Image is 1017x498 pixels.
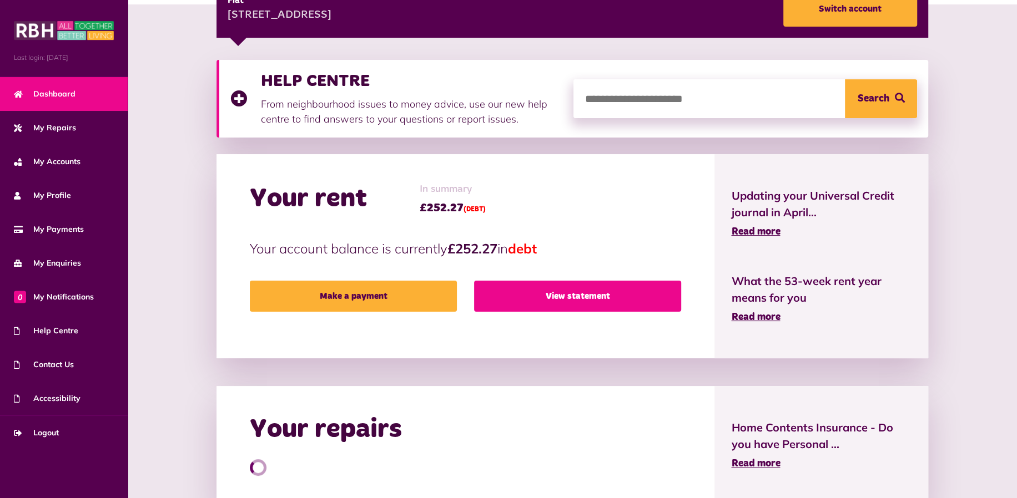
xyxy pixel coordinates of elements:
[14,88,75,100] span: Dashboard
[731,187,911,221] span: Updating your Universal Credit journal in April...
[731,273,911,325] a: What the 53-week rent year means for you Read more
[447,240,497,257] strong: £252.27
[474,281,681,312] a: View statement
[14,291,94,303] span: My Notifications
[508,240,537,257] span: debt
[250,281,457,312] a: Make a payment
[731,419,911,453] span: Home Contents Insurance - Do you have Personal ...
[731,419,911,471] a: Home Contents Insurance - Do you have Personal ... Read more
[14,291,26,303] span: 0
[261,96,562,126] p: From neighbourhood issues to money advice, use our new help centre to find answers to your questi...
[14,427,59,439] span: Logout
[731,187,911,240] a: Updating your Universal Credit journal in April... Read more
[845,79,917,118] button: Search
[14,53,114,63] span: Last login: [DATE]
[228,7,331,24] div: [STREET_ADDRESS]
[731,459,780,469] span: Read more
[250,238,681,258] p: Your account balance is currently in
[14,190,71,201] span: My Profile
[250,414,402,446] h2: Your repairs
[261,71,562,91] h3: HELP CENTRE
[857,79,889,118] span: Search
[731,273,911,306] span: What the 53-week rent year means for you
[731,312,780,322] span: Read more
[14,359,74,370] span: Contact Us
[14,122,76,134] span: My Repairs
[14,156,80,167] span: My Accounts
[14,325,78,337] span: Help Centre
[14,393,80,404] span: Accessibility
[464,206,486,213] span: (DEBT)
[731,227,780,237] span: Read more
[420,200,486,216] span: £252.27
[14,19,114,42] img: MyRBH
[14,257,81,269] span: My Enquiries
[420,182,486,197] span: In summary
[250,183,367,215] h2: Your rent
[14,223,84,235] span: My Payments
